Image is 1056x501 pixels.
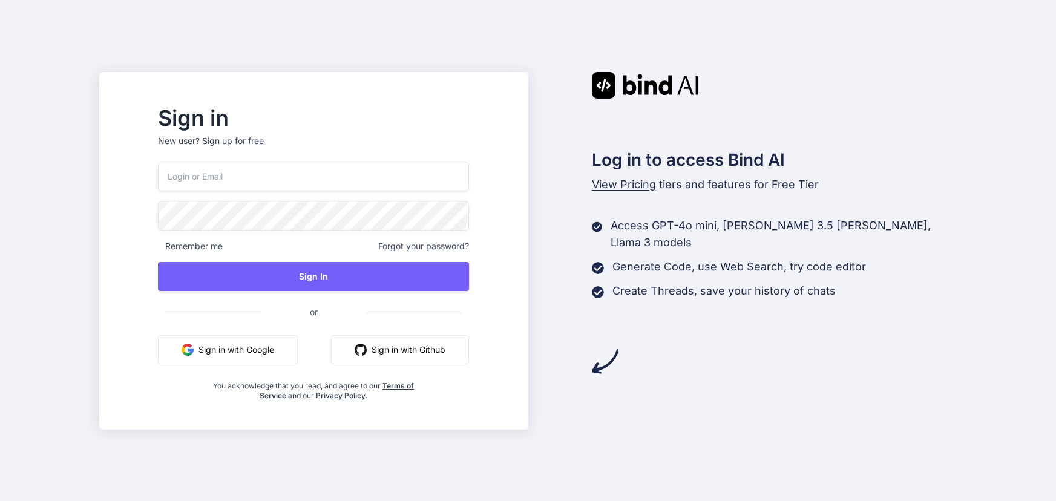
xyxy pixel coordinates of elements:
h2: Log in to access Bind AI [592,147,957,172]
span: Forgot your password? [378,240,469,252]
img: github [355,344,367,356]
button: Sign In [158,262,469,291]
a: Terms of Service [260,381,415,400]
span: View Pricing [592,178,656,191]
img: google [182,344,194,356]
p: tiers and features for Free Tier [592,176,957,193]
p: Generate Code, use Web Search, try code editor [612,258,866,275]
span: Remember me [158,240,223,252]
button: Sign in with Google [158,335,298,364]
img: Bind AI logo [592,72,698,99]
div: You acknowledge that you read, and agree to our and our [210,374,418,401]
h2: Sign in [158,108,469,128]
input: Login or Email [158,162,469,191]
div: Sign up for free [202,135,264,147]
p: Access GPT-4o mini, [PERSON_NAME] 3.5 [PERSON_NAME], Llama 3 models [611,217,957,251]
img: arrow [592,348,618,375]
span: or [261,297,366,327]
button: Sign in with Github [331,335,469,364]
a: Privacy Policy. [316,391,368,400]
p: New user? [158,135,469,162]
p: Create Threads, save your history of chats [612,283,836,300]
